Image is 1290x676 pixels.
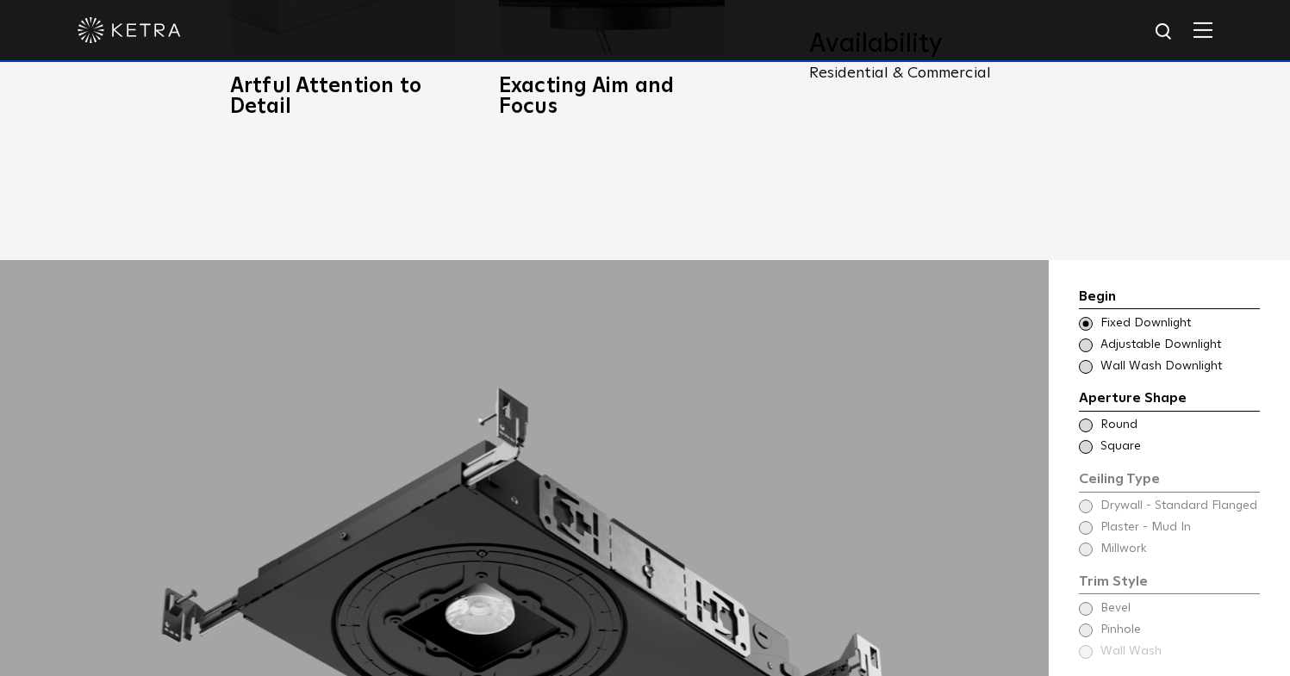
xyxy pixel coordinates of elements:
[230,76,456,117] h3: Artful Attention to Detail
[1100,315,1258,332] span: Fixed Downlight
[1079,286,1260,310] div: Begin
[1193,22,1212,38] img: Hamburger%20Nav.svg
[78,17,181,43] img: ketra-logo-2019-white
[1100,358,1258,375] span: Wall Wash Downlight
[1079,388,1260,412] div: Aperture Shape
[809,65,1076,81] p: Residential & Commercial
[1154,22,1175,43] img: search icon
[1100,337,1258,354] span: Adjustable Downlight
[499,76,725,117] h3: Exacting Aim and Focus
[1100,417,1258,434] span: Round
[1100,438,1258,456] span: Square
